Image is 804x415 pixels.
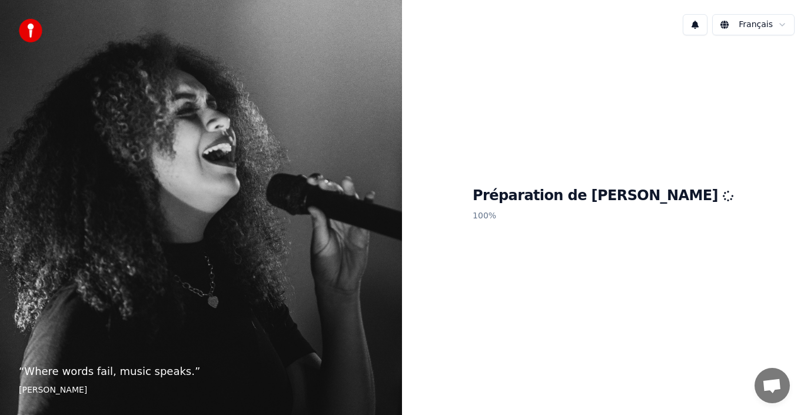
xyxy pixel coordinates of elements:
[473,205,733,227] p: 100 %
[19,19,42,42] img: youka
[755,368,790,403] div: Ouvrir le chat
[473,187,733,205] h1: Préparation de [PERSON_NAME]
[19,384,383,396] footer: [PERSON_NAME]
[19,363,383,380] p: “ Where words fail, music speaks. ”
